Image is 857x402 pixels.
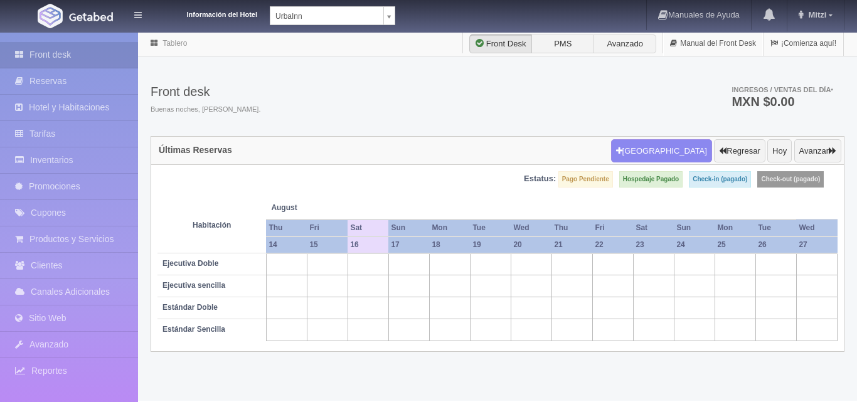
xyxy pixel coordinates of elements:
[69,12,113,21] img: Getabed
[348,236,388,253] th: 16
[162,39,187,48] a: Tablero
[594,34,656,53] label: Avanzado
[162,303,218,312] b: Estándar Doble
[266,220,307,236] th: Thu
[689,171,751,188] label: Check-in (pagado)
[511,236,551,253] th: 20
[157,6,257,20] dt: Información del Hotel
[755,236,796,253] th: 26
[551,236,592,253] th: 21
[348,220,388,236] th: Sat
[633,220,674,236] th: Sat
[715,220,755,236] th: Mon
[151,85,260,98] h3: Front desk
[633,236,674,253] th: 23
[275,7,378,26] span: UrbaInn
[592,220,633,236] th: Fri
[715,236,755,253] th: 25
[524,173,556,185] label: Estatus:
[714,139,765,163] button: Regresar
[162,281,225,290] b: Ejecutiva sencilla
[796,220,837,236] th: Wed
[162,259,218,268] b: Ejecutiva Doble
[511,220,551,236] th: Wed
[732,95,833,108] h3: MXN $0.00
[270,6,395,25] a: UrbaInn
[470,220,511,236] th: Tue
[531,34,594,53] label: PMS
[551,220,592,236] th: Thu
[732,86,833,93] span: Ingresos / Ventas del día
[429,236,470,253] th: 18
[794,139,841,163] button: Avanzar
[193,221,231,230] strong: Habitación
[470,236,511,253] th: 19
[469,34,532,53] label: Front Desk
[271,203,343,213] span: August
[619,171,683,188] label: Hospedaje Pagado
[307,236,348,253] th: 15
[592,236,633,253] th: 22
[611,139,712,163] button: [GEOGRAPHIC_DATA]
[755,220,796,236] th: Tue
[266,236,307,253] th: 14
[767,139,792,163] button: Hoy
[757,171,824,188] label: Check-out (pagado)
[159,145,232,155] h4: Últimas Reservas
[764,31,843,56] a: ¡Comienza aquí!
[429,220,470,236] th: Mon
[38,4,63,28] img: Getabed
[674,220,715,236] th: Sun
[307,220,348,236] th: Fri
[796,236,837,253] th: 27
[162,325,225,334] b: Estándar Sencilla
[674,236,715,253] th: 24
[663,31,763,56] a: Manual del Front Desk
[388,220,429,236] th: Sun
[805,10,826,19] span: Mitzi
[558,171,613,188] label: Pago Pendiente
[388,236,429,253] th: 17
[151,105,260,115] span: Buenas noches, [PERSON_NAME].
